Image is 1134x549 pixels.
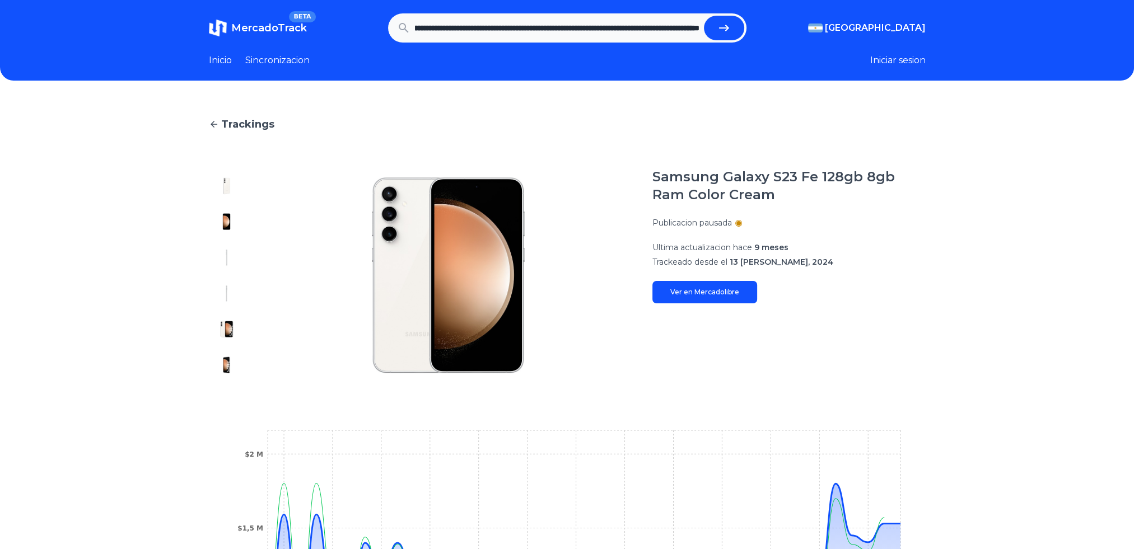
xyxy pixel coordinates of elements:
[754,242,788,252] span: 9 meses
[652,281,757,303] a: Ver en Mercadolibre
[652,168,926,204] h1: Samsung Galaxy S23 Fe 128gb 8gb Ram Color Cream
[218,213,236,231] img: Samsung Galaxy S23 Fe 128gb 8gb Ram Color Cream
[652,242,752,252] span: Ultima actualizacion hace
[245,54,310,67] a: Sincronizacion
[231,22,307,34] span: MercadoTrack
[237,524,263,532] tspan: $1,5 M
[218,284,236,302] img: Samsung Galaxy S23 Fe 128gb 8gb Ram Color Cream
[808,21,926,35] button: [GEOGRAPHIC_DATA]
[652,257,727,267] span: Trackeado desde el
[209,19,307,37] a: MercadoTrackBETA
[209,116,926,132] a: Trackings
[289,11,315,22] span: BETA
[209,19,227,37] img: MercadoTrack
[808,24,823,32] img: Argentina
[730,257,833,267] span: 13 [PERSON_NAME], 2024
[652,217,732,228] p: Publicacion pausada
[218,177,236,195] img: Samsung Galaxy S23 Fe 128gb 8gb Ram Color Cream
[870,54,926,67] button: Iniciar sesion
[218,356,236,374] img: Samsung Galaxy S23 Fe 128gb 8gb Ram Color Cream
[245,451,263,458] tspan: $2 M
[218,320,236,338] img: Samsung Galaxy S23 Fe 128gb 8gb Ram Color Cream
[218,248,236,266] img: Samsung Galaxy S23 Fe 128gb 8gb Ram Color Cream
[825,21,926,35] span: [GEOGRAPHIC_DATA]
[267,168,630,383] img: Samsung Galaxy S23 Fe 128gb 8gb Ram Color Cream
[221,116,274,132] span: Trackings
[209,54,232,67] a: Inicio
